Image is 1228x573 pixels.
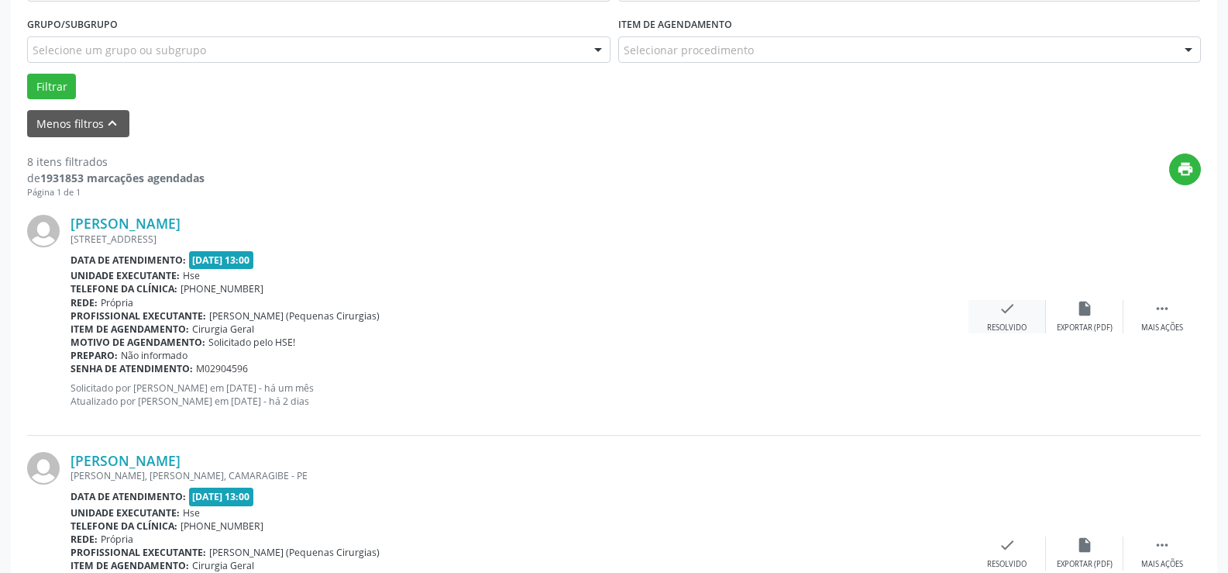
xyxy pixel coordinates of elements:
b: Motivo de agendamento: [71,336,205,349]
span: Selecione um grupo ou subgrupo [33,42,206,58]
span: [DATE] 13:00 [189,488,254,506]
div: Resolvido [987,559,1027,570]
i: check [999,300,1016,317]
b: Preparo: [71,349,118,362]
a: [PERSON_NAME] [71,452,181,469]
span: Selecionar procedimento [624,42,754,58]
b: Telefone da clínica: [71,519,177,533]
button: Filtrar [27,74,76,100]
b: Data de atendimento: [71,254,186,267]
b: Data de atendimento: [71,490,186,503]
b: Profissional executante: [71,546,206,559]
label: Item de agendamento [618,12,732,36]
button: Menos filtroskeyboard_arrow_up [27,110,129,137]
span: Cirurgia Geral [192,559,254,572]
span: Solicitado pelo HSE! [208,336,295,349]
div: de [27,170,205,186]
img: img [27,215,60,247]
i:  [1154,300,1171,317]
div: [STREET_ADDRESS] [71,233,968,246]
i:  [1154,537,1171,554]
b: Rede: [71,533,98,546]
i: check [999,537,1016,554]
label: Grupo/Subgrupo [27,12,118,36]
img: img [27,452,60,485]
div: Mais ações [1141,323,1183,333]
b: Unidade executante: [71,506,180,519]
div: Exportar (PDF) [1057,559,1113,570]
div: Exportar (PDF) [1057,323,1113,333]
b: Item de agendamento: [71,559,189,572]
div: Mais ações [1141,559,1183,570]
span: Hse [183,269,200,282]
i: keyboard_arrow_up [104,115,121,132]
span: [PHONE_NUMBER] [181,282,263,295]
b: Profissional executante: [71,309,206,323]
b: Item de agendamento: [71,323,189,336]
span: [PERSON_NAME] (Pequenas Cirurgias) [209,309,380,323]
span: [PHONE_NUMBER] [181,519,263,533]
div: Resolvido [987,323,1027,333]
span: Cirurgia Geral [192,323,254,336]
b: Telefone da clínica: [71,282,177,295]
i: insert_drive_file [1076,537,1093,554]
span: [PERSON_NAME] (Pequenas Cirurgias) [209,546,380,559]
div: 8 itens filtrados [27,154,205,170]
span: Própria [101,533,133,546]
span: Própria [101,296,133,309]
div: [PERSON_NAME], [PERSON_NAME], CAMARAGIBE - PE [71,469,968,482]
button: print [1169,154,1201,185]
span: Hse [183,506,200,519]
span: M02904596 [196,362,248,375]
span: [DATE] 13:00 [189,251,254,269]
div: Página 1 de 1 [27,186,205,199]
b: Rede: [71,296,98,309]
b: Unidade executante: [71,269,180,282]
span: Não informado [121,349,187,362]
i: print [1177,161,1194,178]
strong: 1931853 marcações agendadas [40,171,205,185]
i: insert_drive_file [1076,300,1093,317]
p: Solicitado por [PERSON_NAME] em [DATE] - há um mês Atualizado por [PERSON_NAME] em [DATE] - há 2 ... [71,381,968,408]
a: [PERSON_NAME] [71,215,181,232]
b: Senha de atendimento: [71,362,193,375]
